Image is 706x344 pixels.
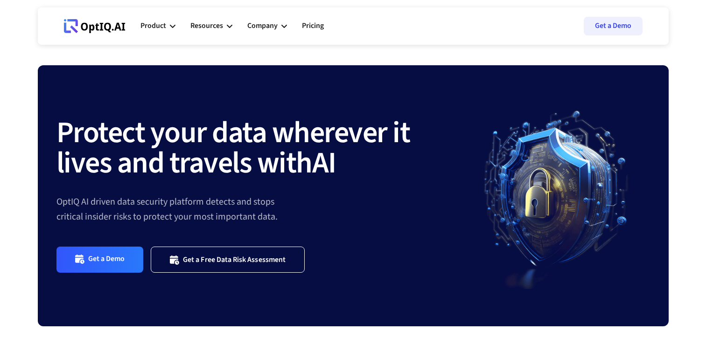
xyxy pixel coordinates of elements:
strong: Protect your data wherever it lives and travels with [56,111,410,185]
a: Get a Free Data Risk Assessment [151,247,305,272]
strong: AI [312,142,336,185]
div: Product [140,12,175,40]
div: Resources [190,12,232,40]
a: Get a Demo [56,247,144,272]
div: Company [247,12,287,40]
div: Company [247,20,278,32]
a: Webflow Homepage [64,12,126,40]
div: Product [140,20,166,32]
a: Get a Demo [584,17,643,35]
div: Resources [190,20,223,32]
a: Pricing [302,12,324,40]
div: Get a Free Data Risk Assessment [183,255,286,264]
div: Get a Demo [88,254,125,265]
div: OptIQ AI driven data security platform detects and stops critical insider risks to protect your m... [56,194,463,224]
